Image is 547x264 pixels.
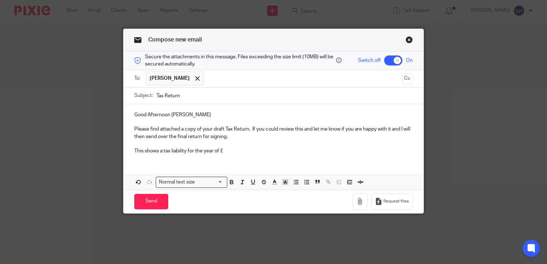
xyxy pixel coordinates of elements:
[358,57,381,64] span: Switch off
[134,194,168,209] input: Send
[406,57,413,64] span: On
[134,92,153,99] label: Subject:
[156,177,227,188] div: Search for option
[406,36,413,46] a: Close this dialog window
[383,199,409,204] span: Request files
[145,53,334,68] span: Secure the attachments in this message. Files exceeding the size limit (10MB) will be secured aut...
[150,75,190,82] span: [PERSON_NAME]
[371,194,413,210] button: Request files
[197,179,223,186] input: Search for option
[134,147,413,155] p: This shows a tax liability for the year of £
[134,111,413,118] p: Good Afternoon [PERSON_NAME]
[158,179,197,186] span: Normal text size
[402,73,413,84] button: Cc
[148,37,202,43] span: Compose new email
[134,75,142,82] label: To:
[134,126,413,140] p: Please find attached a copy of your draft Tax Return. If you could review this and let me know if...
